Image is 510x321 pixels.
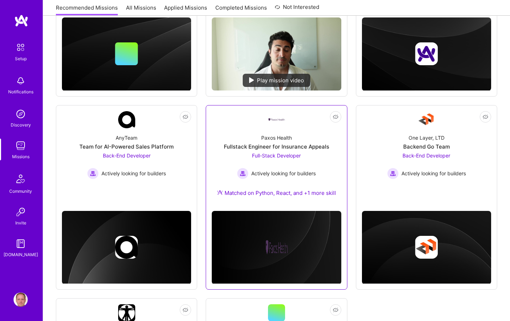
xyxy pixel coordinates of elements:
[483,114,488,120] i: icon EyeClosed
[12,292,30,307] a: User Avatar
[215,4,267,16] a: Completed Missions
[14,74,28,88] img: bell
[268,118,285,121] img: Company Logo
[14,292,28,307] img: User Avatar
[418,111,435,128] img: Company Logo
[56,4,118,16] a: Recommended Missions
[251,170,316,177] span: Actively looking for builders
[62,211,191,284] img: cover
[13,40,28,55] img: setup
[14,14,28,27] img: logo
[362,111,491,195] a: Company LogoOne Layer, LTDBackend Go TeamBack-End Developer Actively looking for buildersActively...
[243,74,310,87] div: Play mission video
[9,187,32,195] div: Community
[261,134,292,141] div: Paxos Health
[333,114,338,120] i: icon EyeClosed
[409,134,445,141] div: One Layer, LTD
[62,17,191,90] img: cover
[103,152,151,159] span: Back-End Developer
[403,152,450,159] span: Back-End Developer
[403,143,450,150] div: Backend Go Team
[12,153,30,160] div: Missions
[415,236,438,259] img: Company logo
[118,111,135,128] img: Company Logo
[401,170,466,177] span: Actively looking for builders
[126,4,156,16] a: All Missions
[14,237,28,251] img: guide book
[14,139,28,153] img: teamwork
[212,211,341,284] img: cover
[14,107,28,121] img: discovery
[265,236,288,259] img: Company logo
[333,307,338,313] i: icon EyeClosed
[415,42,438,65] img: Company logo
[12,170,29,187] img: Community
[249,77,254,83] img: play
[62,111,191,195] a: Company LogoAnyTeamTeam for AI-Powered Sales PlatformBack-End Developer Actively looking for buil...
[224,143,329,150] div: Fullstack Engineer for Insurance Appeals
[237,168,248,179] img: Actively looking for builders
[164,4,207,16] a: Applied Missions
[14,205,28,219] img: Invite
[116,134,137,141] div: AnyTeam
[212,17,341,90] img: No Mission
[4,251,38,258] div: [DOMAIN_NAME]
[252,152,301,159] span: Full-Stack Developer
[15,219,26,227] div: Invite
[212,111,341,205] a: Company LogoPaxos HealthFullstack Engineer for Insurance AppealsFull-Stack Developer Actively loo...
[387,168,399,179] img: Actively looking for builders
[217,190,223,195] img: Ateam Purple Icon
[217,189,336,197] div: Matched on Python, React, and +1 more skill
[15,55,27,62] div: Setup
[362,17,491,90] img: cover
[183,307,188,313] i: icon EyeClosed
[87,168,99,179] img: Actively looking for builders
[101,170,166,177] span: Actively looking for builders
[362,211,491,284] img: cover
[8,88,33,95] div: Notifications
[275,3,319,16] a: Not Interested
[115,236,138,259] img: Company logo
[11,121,31,129] div: Discovery
[183,114,188,120] i: icon EyeClosed
[79,143,174,150] div: Team for AI-Powered Sales Platform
